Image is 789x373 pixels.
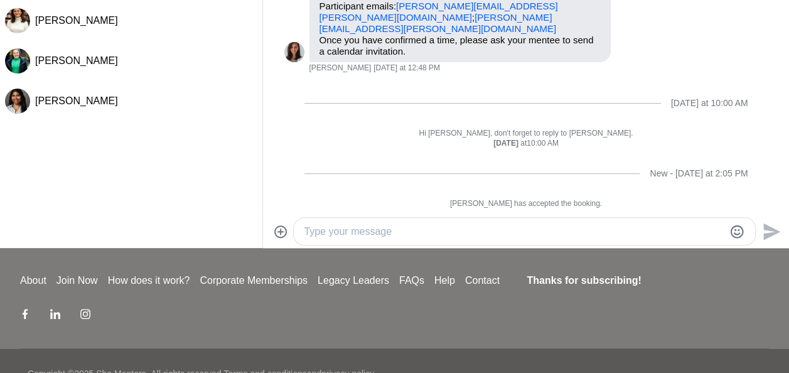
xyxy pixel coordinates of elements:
[5,48,30,73] img: A
[394,273,429,288] a: FAQs
[103,273,195,288] a: How does it work?
[80,308,90,323] a: Instagram
[729,224,744,239] button: Emoji picker
[50,308,60,323] a: LinkedIn
[5,89,30,114] img: D
[284,199,768,209] p: [PERSON_NAME] has accepted the booking.
[35,15,118,26] span: [PERSON_NAME]
[284,42,304,62] div: Honorata Janas
[5,8,30,33] div: Ashley
[671,98,748,109] div: [DATE] at 10:00 AM
[20,308,30,323] a: Facebook
[5,48,30,73] div: Ann Pocock
[284,129,768,139] p: Hi [PERSON_NAME], don't forget to reply to [PERSON_NAME].
[319,12,557,34] a: [PERSON_NAME][EMAIL_ADDRESS][PERSON_NAME][DOMAIN_NAME]
[309,63,372,73] span: [PERSON_NAME]
[5,8,30,33] img: A
[35,55,118,66] span: [PERSON_NAME]
[460,273,505,288] a: Contact
[756,217,784,246] button: Send
[527,273,761,288] h4: Thanks for subscribing!
[650,168,748,179] div: New - [DATE] at 2:05 PM
[304,224,724,239] textarea: Type your message
[51,273,103,288] a: Join Now
[319,35,601,57] p: Once you have confirmed a time, please ask your mentee to send a calendar invitation.
[195,273,313,288] a: Corporate Memberships
[493,139,520,148] strong: [DATE]
[284,42,304,62] img: H
[15,273,51,288] a: About
[319,1,558,23] a: [PERSON_NAME][EMAIL_ADDRESS][PERSON_NAME][DOMAIN_NAME]
[5,89,30,114] div: Deeksha Lakra
[284,139,768,149] div: at 10:00 AM
[35,95,118,106] span: [PERSON_NAME]
[313,273,394,288] a: Legacy Leaders
[373,63,440,73] time: 2025-09-25T02:48:39.826Z
[429,273,460,288] a: Help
